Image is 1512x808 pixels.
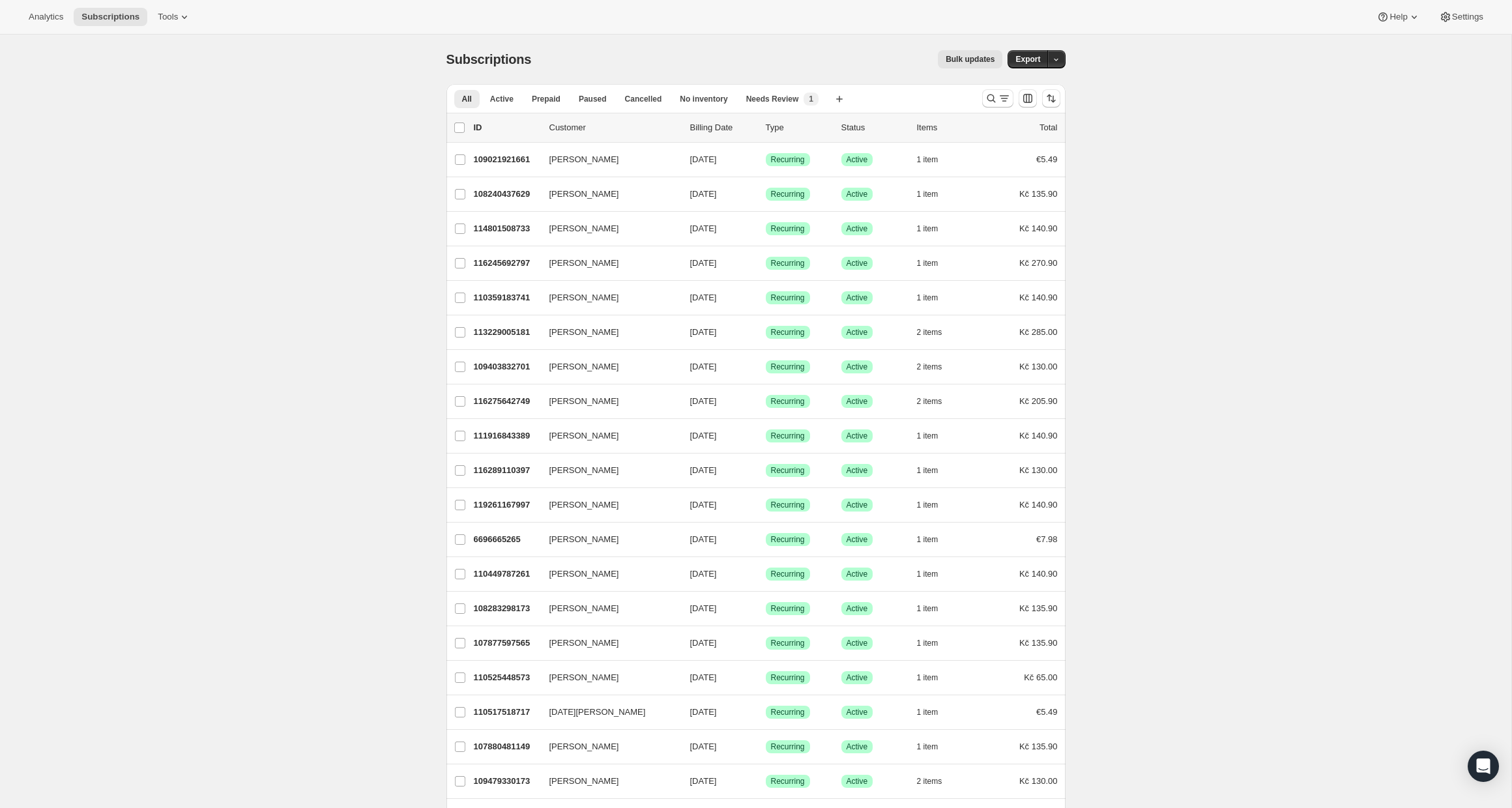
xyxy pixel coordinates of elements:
span: 2 items [917,776,942,786]
span: Active [847,189,868,199]
span: Active [847,672,868,683]
span: Active [847,500,868,510]
div: Type [766,121,831,134]
div: 116289110397[PERSON_NAME][DATE]SuccessRecurringSuccessActive1 itemKč 130.00 [474,461,1058,480]
button: 1 item [917,289,953,307]
button: 2 items [917,358,957,376]
span: [DATE] [690,465,717,475]
span: Kč 135.90 [1019,638,1058,648]
span: Recurring [771,638,805,648]
span: [PERSON_NAME] [549,395,619,408]
span: Recurring [771,569,805,579]
span: [PERSON_NAME] [549,222,619,235]
p: 107880481149 [474,740,539,753]
span: [PERSON_NAME] [549,360,619,373]
button: 1 item [917,461,953,480]
span: Active [847,258,868,268]
p: 108283298173 [474,602,539,615]
span: 1 item [917,224,938,234]
span: Cancelled [625,94,662,104]
span: Tools [158,12,178,22]
p: 109403832701 [474,360,539,373]
span: Kč 285.00 [1019,327,1058,337]
p: 111916843389 [474,429,539,442]
span: 1 item [917,431,938,441]
span: [DATE] [690,534,717,544]
span: Help [1389,12,1407,22]
button: Search and filter results [982,89,1013,108]
button: [PERSON_NAME] [542,495,672,515]
button: Tools [150,8,199,26]
p: 110359183741 [474,291,539,304]
div: Items [917,121,982,134]
span: Recurring [771,327,805,338]
span: Kč 130.00 [1019,362,1058,371]
button: 1 item [917,151,953,169]
span: 1 item [917,742,938,752]
span: [PERSON_NAME] [549,671,619,684]
span: 1 item [917,534,938,545]
p: ID [474,121,539,134]
span: Analytics [29,12,63,22]
span: Kč 205.90 [1019,396,1058,406]
button: [PERSON_NAME] [542,598,672,619]
span: Recurring [771,707,805,717]
span: 1 item [917,707,938,717]
p: Total [1039,121,1057,134]
span: [PERSON_NAME] [549,464,619,477]
span: Active [847,396,868,407]
span: Kč 65.00 [1024,672,1057,682]
span: [DATE] [690,776,717,786]
span: Settings [1452,12,1483,22]
span: Recurring [771,776,805,786]
div: 119261167997[PERSON_NAME][DATE]SuccessRecurringSuccessActive1 itemKč 140.90 [474,496,1058,514]
button: [PERSON_NAME] [542,287,672,308]
p: 110517518717 [474,706,539,719]
button: [PERSON_NAME] [542,667,672,688]
span: Active [847,327,868,338]
button: [PERSON_NAME] [542,218,672,239]
button: Create new view [829,90,850,108]
p: 116275642749 [474,395,539,408]
span: [PERSON_NAME] [549,533,619,546]
button: [PERSON_NAME] [542,253,672,274]
button: Sort the results [1042,89,1060,108]
span: €5.49 [1036,154,1058,164]
span: [PERSON_NAME] [549,153,619,166]
span: €7.98 [1036,534,1058,544]
div: 109403832701[PERSON_NAME][DATE]SuccessRecurringSuccessActive2 itemsKč 130.00 [474,358,1058,376]
div: 116275642749[PERSON_NAME][DATE]SuccessRecurringSuccessActive2 itemsKč 205.90 [474,392,1058,411]
button: 1 item [917,738,953,756]
span: [DATE] [690,154,717,164]
p: 107877597565 [474,637,539,650]
button: 1 item [917,565,953,583]
button: Help [1369,8,1428,26]
span: [DATE] [690,396,717,406]
span: Recurring [771,154,805,165]
button: [PERSON_NAME] [542,564,672,584]
span: Recurring [771,534,805,545]
span: [DATE] [690,431,717,440]
button: Settings [1431,8,1491,26]
span: [DATE] [690,224,717,233]
span: [DATE] [690,707,717,717]
span: Kč 140.90 [1019,293,1058,302]
button: [PERSON_NAME] [542,460,672,481]
div: 109479330173[PERSON_NAME][DATE]SuccessRecurringSuccessActive2 itemsKč 130.00 [474,772,1058,790]
span: Kč 135.90 [1019,189,1058,199]
span: 1 item [917,189,938,199]
div: 109021921661[PERSON_NAME][DATE]SuccessRecurringSuccessActive1 item€5.49 [474,151,1058,169]
span: Kč 270.90 [1019,258,1058,268]
span: [PERSON_NAME] [549,326,619,339]
span: Active [490,94,514,104]
button: Customize table column order and visibility [1019,89,1037,108]
button: 1 item [917,185,953,203]
button: [PERSON_NAME] [542,736,672,757]
span: Active [847,154,868,165]
span: Recurring [771,224,805,234]
span: Active [847,362,868,372]
button: 1 item [917,599,953,618]
button: 1 item [917,254,953,272]
span: Kč 140.90 [1019,431,1058,440]
span: Kč 130.00 [1019,465,1058,475]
